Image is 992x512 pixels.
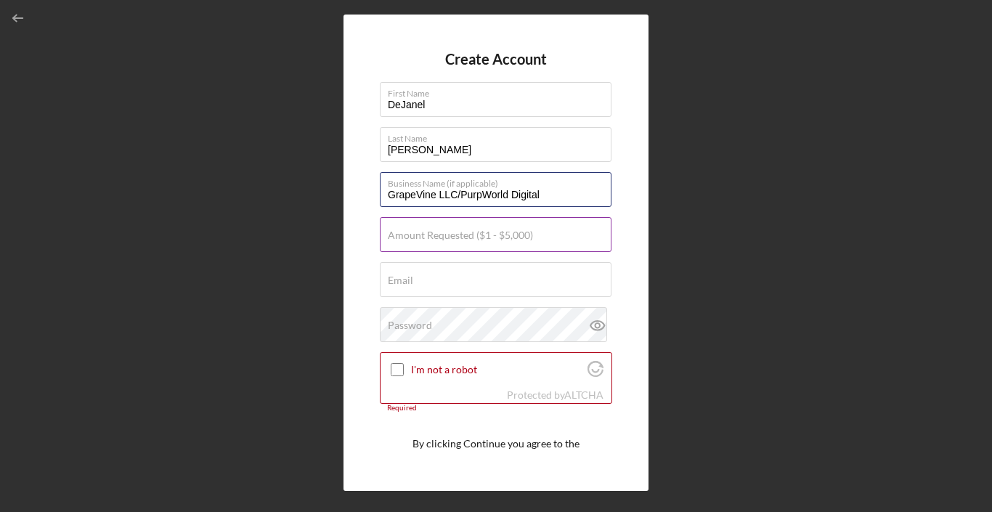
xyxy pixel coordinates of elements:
[588,367,603,379] a: Visit Altcha.org
[445,51,547,68] h4: Create Account
[507,389,603,401] div: Protected by
[503,453,567,466] a: Privacy Policy
[412,436,580,468] p: By clicking Continue you agree to the and
[388,275,413,286] label: Email
[380,404,612,413] div: Required
[388,229,533,241] label: Amount Requested ($1 - $5,000)
[388,173,611,189] label: Business Name (if applicable)
[411,364,583,375] label: I'm not a robot
[388,320,432,331] label: Password
[426,453,484,466] a: Terms of Use
[564,389,603,401] a: Visit Altcha.org
[388,128,611,144] label: Last Name
[388,83,611,99] label: First Name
